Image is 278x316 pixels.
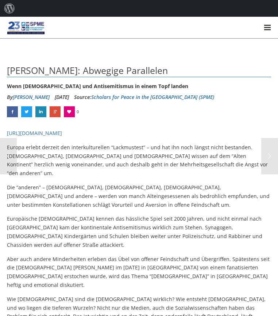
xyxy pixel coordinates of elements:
[77,106,79,117] span: 0
[55,92,69,103] li: [DATE]
[91,94,214,100] a: Scholars for Peace in the [GEOGRAPHIC_DATA] (SPME)
[7,92,50,103] li: By
[21,106,32,117] a: Prof. Julius H. Schoeps: Abwegige Parallelen
[50,106,61,117] a: Prof. Julius H. Schoeps: Abwegige Parallelen
[35,106,46,117] a: Prof. Julius H. Schoeps: Abwegige Parallelen
[7,214,271,249] p: Europäische [DEMOGRAPHIC_DATA] kennen das hässliche Spiel seit 2000 Jahren, und nicht einmal nach...
[7,183,271,209] p: Die “anderen” – [DEMOGRAPHIC_DATA], [DEMOGRAPHIC_DATA], [DEMOGRAPHIC_DATA], [DEMOGRAPHIC_DATA] un...
[7,143,271,178] p: Europa erlebt derzeit den interkulturellen “Lackmustest” – und hat ihn noch längst nicht bestande...
[74,92,214,103] div: Source:
[13,94,50,100] a: [PERSON_NAME]
[7,64,168,76] span: [PERSON_NAME]: Abwegige Parallelen
[7,81,271,92] div: Wenn [DEMOGRAPHIC_DATA] und Antisemitismus in einem Topf landen
[7,130,62,137] a: [URL][DOMAIN_NAME]
[7,255,271,289] p: Aber auch andere Minderheiten erleben das Übel von offener Feindschaft und Übergriffen. Spätesten...
[7,106,18,117] a: Prof. Julius H. Schoeps: Abwegige Parallelen
[7,20,45,36] img: SPME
